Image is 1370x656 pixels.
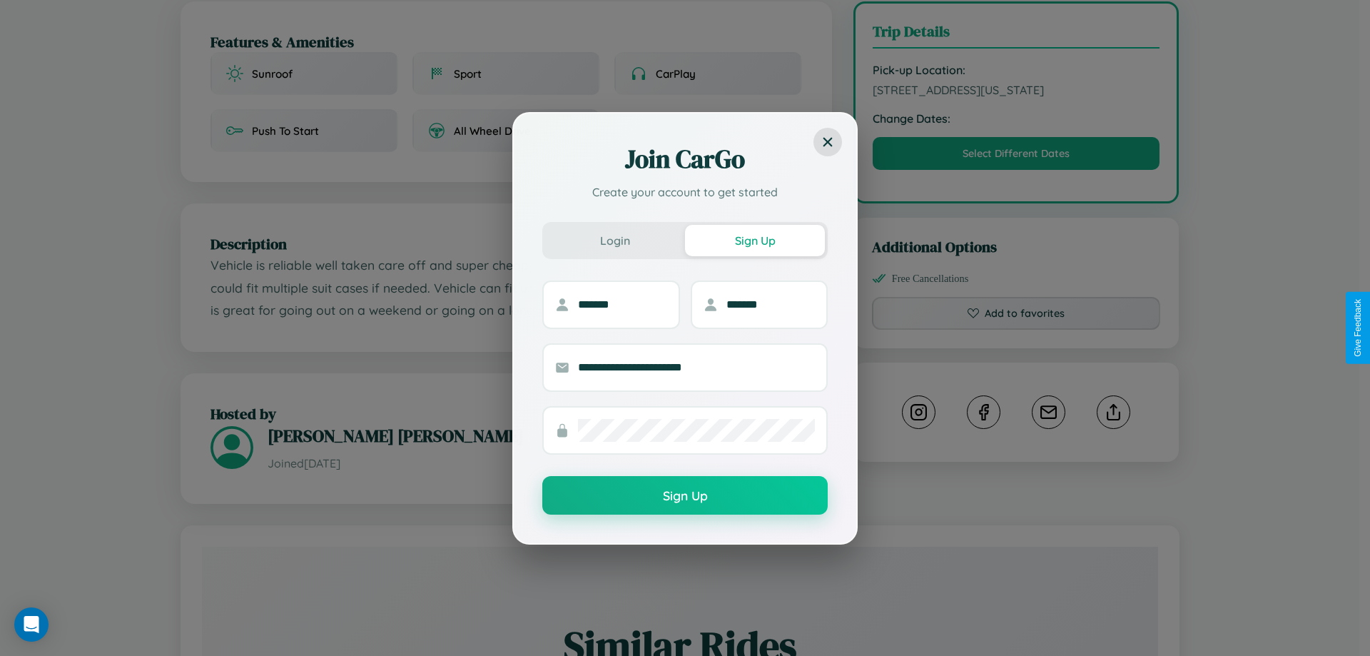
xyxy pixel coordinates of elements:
[1353,299,1363,357] div: Give Feedback
[545,225,685,256] button: Login
[685,225,825,256] button: Sign Up
[542,142,828,176] h2: Join CarGo
[14,607,49,642] div: Open Intercom Messenger
[542,476,828,515] button: Sign Up
[542,183,828,201] p: Create your account to get started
